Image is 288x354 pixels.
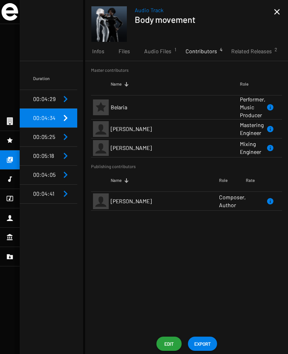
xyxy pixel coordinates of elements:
[246,176,262,184] div: Rate
[111,144,152,151] span: [PERSON_NAME]
[91,6,127,42] img: dynamic-state_artwork.png
[240,122,264,136] span: Mastering Engineer
[144,47,171,55] span: Audio Files
[272,7,282,17] mat-icon: close
[231,47,272,55] span: Related Releases
[91,67,282,73] small: Master contributors
[61,151,70,161] mat-icon: Remove Reference
[240,80,266,88] div: Role
[111,125,152,132] span: [PERSON_NAME]
[33,75,61,82] div: Duration
[135,14,268,24] h1: Body movement
[111,80,122,88] div: Name
[194,337,211,351] span: EXPORT
[111,176,122,184] div: Name
[156,337,182,351] button: Edit
[61,94,70,104] mat-icon: Remove Reference
[219,194,246,208] span: Composer, Author
[111,176,219,184] div: Name
[61,189,70,199] mat-icon: Remove Reference
[111,104,127,111] span: Belaria
[111,198,152,204] span: [PERSON_NAME]
[119,47,130,55] span: Files
[33,96,56,102] span: 00:04:29
[240,96,266,118] span: Performer, Music Producer
[2,3,18,21] img: grand-sigle.svg
[219,176,228,184] div: Role
[240,80,249,88] div: Role
[91,164,282,170] small: Publishing contributors
[163,337,175,351] span: Edit
[61,132,70,142] mat-icon: Remove Reference
[246,176,255,184] div: Rate
[92,47,104,55] span: Infos
[33,114,56,121] span: 00:04:34
[33,75,50,82] div: Duration
[111,80,240,88] div: Name
[61,170,70,180] mat-icon: Remove Reference
[33,190,54,197] span: 00:04:41
[135,6,274,14] span: Audio Track
[186,47,217,55] span: Contributors
[240,140,261,155] span: Mixing Engineer
[33,133,55,140] span: 00:05:25
[61,113,70,123] mat-icon: Remove Reference
[33,152,54,159] span: 00:05:18
[188,337,217,351] button: EXPORT
[219,176,246,184] div: Role
[33,171,56,178] span: 00:04:05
